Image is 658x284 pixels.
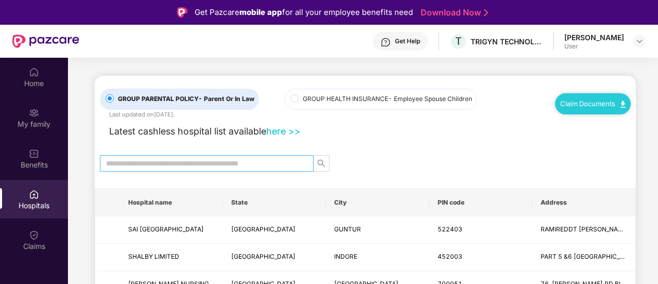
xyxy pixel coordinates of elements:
[635,37,644,45] img: svg+xml;base64,PHN2ZyBpZD0iRHJvcGRvd24tMzJ4MzIiIHhtbG5zPSJodHRwOi8vd3d3LnczLm9yZy8yMDAwL3N2ZyIgd2...
[128,198,215,207] span: Hospital name
[120,216,223,244] td: SAI CHANDAN EYE HOSPITAL
[120,244,223,271] td: SHALBY LIMITED
[395,37,420,45] div: Get Help
[532,189,635,216] th: Address
[29,189,39,199] img: svg+xml;base64,PHN2ZyBpZD0iSG9zcGl0YWxzIiB4bWxucz0iaHR0cDovL3d3dy53My5vcmcvMjAwMC9zdmciIHdpZHRoPS...
[471,37,543,46] div: TRIGYN TECHNOLOGIES LIMITED
[564,32,624,42] div: [PERSON_NAME]
[455,35,462,47] span: T
[334,253,357,260] span: INDORE
[239,7,282,17] strong: mobile app
[620,101,626,108] img: svg+xml;base64,PHN2ZyB4bWxucz0iaHR0cDovL3d3dy53My5vcmcvMjAwMC9zdmciIHdpZHRoPSIxMC40IiBoZWlnaHQ9Ij...
[231,225,296,233] span: [GEOGRAPHIC_DATA]
[560,99,626,108] a: Claim Documents
[438,225,462,233] span: 522403
[128,253,179,260] span: SHALBY LIMITED
[326,244,429,271] td: INDORE
[223,244,326,271] td: MADHYA PRADESH
[388,95,472,103] span: - Employee Spouse Children
[326,189,429,216] th: City
[29,67,39,77] img: svg+xml;base64,PHN2ZyBpZD0iSG9tZSIgeG1sbnM9Imh0dHA6Ly93d3cudzMub3JnLzIwMDAvc3ZnIiB3aWR0aD0iMjAiIG...
[195,6,413,19] div: Get Pazcare for all your employee benefits need
[109,110,175,119] div: Last updated on [DATE] .
[223,189,326,216] th: State
[198,95,254,103] span: - Parent Or In Law
[429,189,532,216] th: PIN code
[231,253,296,260] span: [GEOGRAPHIC_DATA]
[128,225,204,233] span: SAI [GEOGRAPHIC_DATA]
[29,230,39,240] img: svg+xml;base64,PHN2ZyBpZD0iQ2xhaW0iIHhtbG5zPSJodHRwOi8vd3d3LnczLm9yZy8yMDAwL3N2ZyIgd2lkdGg9IjIwIi...
[266,126,301,137] a: here >>
[380,37,391,47] img: svg+xml;base64,PHN2ZyBpZD0iSGVscC0zMngzMiIgeG1sbnM9Imh0dHA6Ly93d3cudzMub3JnLzIwMDAvc3ZnIiB3aWR0aD...
[326,216,429,244] td: GUNTUR
[421,7,485,18] a: Download Now
[223,216,326,244] td: ANDHRA PRADESH
[314,159,329,168] span: search
[438,253,462,260] span: 452003
[313,155,330,172] button: search
[177,7,187,18] img: Logo
[532,216,635,244] td: RAMIREDDT THOTA, BESIDE SINGH HOSPITAL, NEAR MANI PURAM BRIDGE
[484,7,488,18] img: Stroke
[532,244,635,271] td: PART 5 &6 RACE COURSE ROAD,R.S.BHANDARI MARG,NEAR JANJEERWALA SQUARE
[29,148,39,159] img: svg+xml;base64,PHN2ZyBpZD0iQmVuZWZpdHMiIHhtbG5zPSJodHRwOi8vd3d3LnczLm9yZy8yMDAwL3N2ZyIgd2lkdGg9Ij...
[299,94,476,104] span: GROUP HEALTH INSURANCE
[120,189,223,216] th: Hospital name
[541,198,627,207] span: Address
[29,108,39,118] img: svg+xml;base64,PHN2ZyB3aWR0aD0iMjAiIGhlaWdodD0iMjAiIHZpZXdCb3g9IjAgMCAyMCAyMCIgZmlsbD0ibm9uZSIgeG...
[564,42,624,51] div: User
[109,126,266,137] span: Latest cashless hospital list available
[12,35,79,48] img: New Pazcare Logo
[114,94,258,104] span: GROUP PARENTAL POLICY
[334,225,361,233] span: GUNTUR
